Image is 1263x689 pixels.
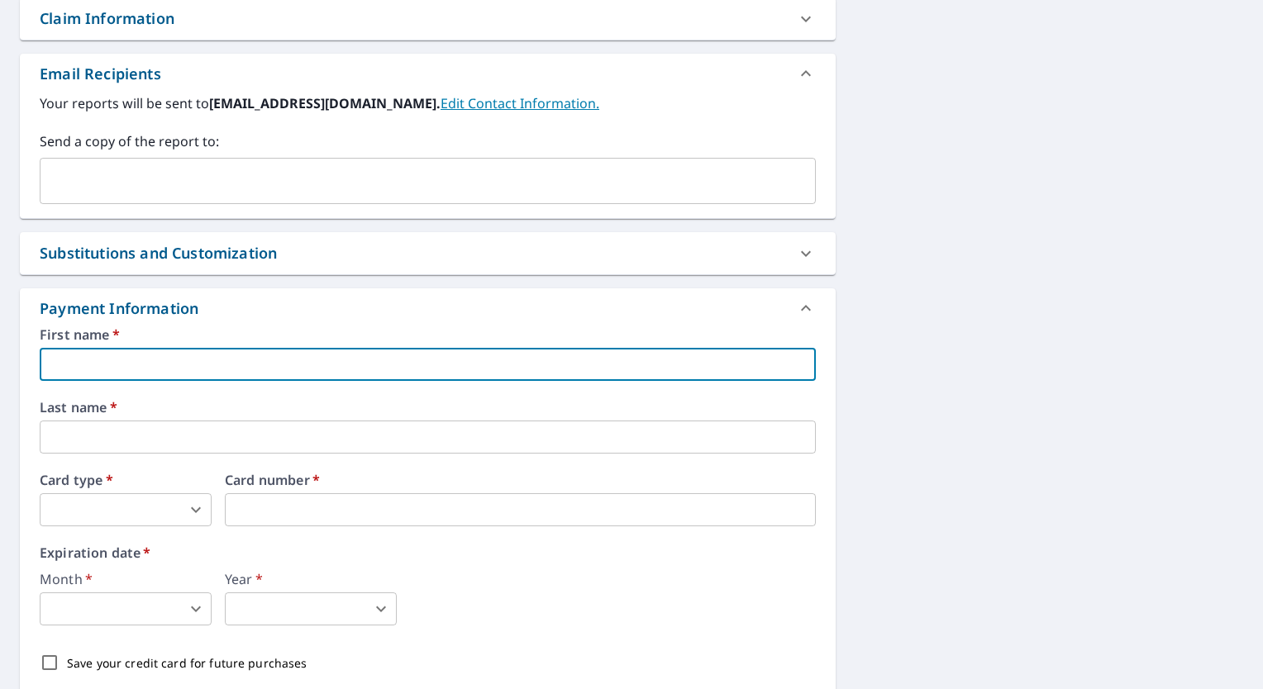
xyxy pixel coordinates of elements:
div: ​ [40,592,212,625]
p: Save your credit card for future purchases [67,654,307,672]
label: First name [40,328,816,341]
label: Send a copy of the report to: [40,131,816,151]
label: Month [40,573,212,586]
div: Email Recipients [20,54,836,93]
label: Card type [40,473,212,487]
div: ​ [40,493,212,526]
div: ​ [225,592,397,625]
label: Year [225,573,397,586]
a: EditContactInfo [441,94,599,112]
div: Claim Information [40,7,174,30]
b: [EMAIL_ADDRESS][DOMAIN_NAME]. [209,94,441,112]
div: Substitutions and Customization [40,242,277,264]
label: Card number [225,473,816,487]
label: Expiration date [40,546,816,559]
label: Your reports will be sent to [40,93,816,113]
div: Substitutions and Customization [20,232,836,274]
label: Last name [40,401,816,414]
div: Payment Information [20,288,836,328]
div: Payment Information [40,297,205,320]
div: Email Recipients [40,63,161,85]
